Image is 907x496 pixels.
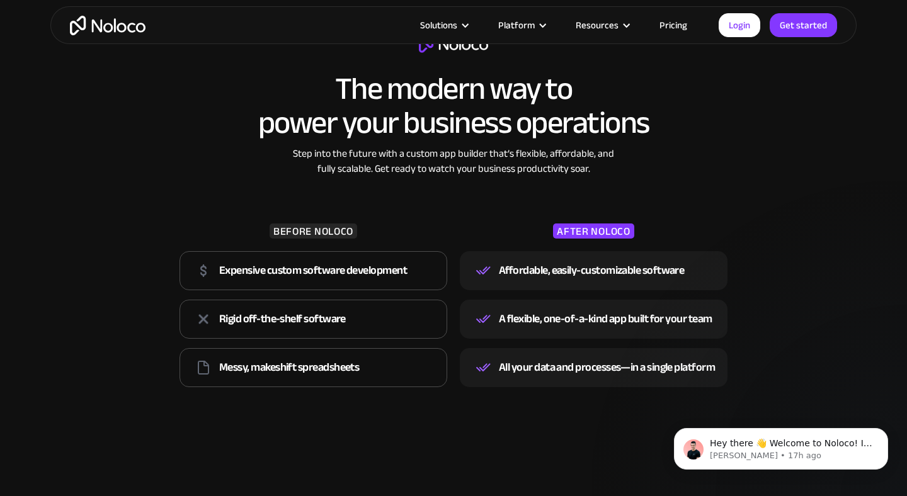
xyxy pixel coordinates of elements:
div: Expensive custom software development [219,261,407,280]
a: Login [719,13,760,37]
div: Resources [576,17,619,33]
div: AFTER NOLOCO [553,223,634,239]
div: Messy, makeshift spreadsheets [219,358,359,377]
div: Rigid off-the-shelf software [219,310,346,329]
div: Solutions [420,17,457,33]
div: Solutions [404,17,482,33]
div: Platform [482,17,560,33]
div: Step into the future with a custom app builder that’s flexible, affordable, and fully scalable. G... [287,146,620,176]
div: Resources [560,17,644,33]
div: A flexible, one-of-a-kind app built for your team [499,310,712,329]
div: Platform [498,17,535,33]
div: BEFORE NOLOCO [270,223,357,239]
iframe: Intercom notifications message [655,402,907,490]
a: Get started [770,13,837,37]
div: All your data and processes—in a single platform [499,358,715,377]
h2: The modern way to power your business operations [258,72,649,140]
a: Pricing [644,17,703,33]
a: home [70,16,145,35]
div: Affordable, easily-customizable software [499,261,684,280]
